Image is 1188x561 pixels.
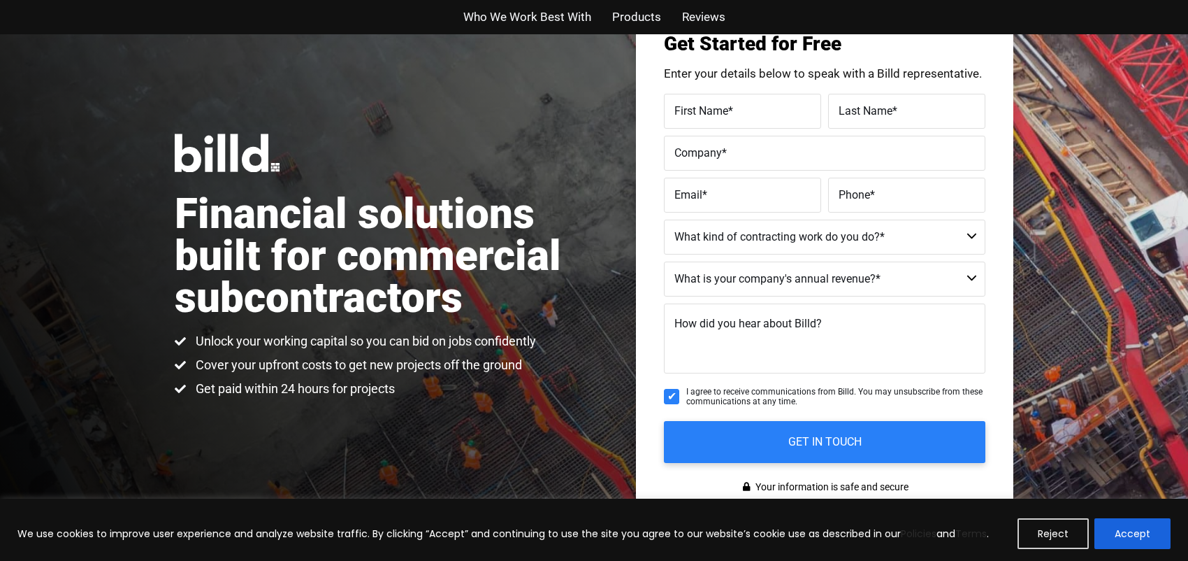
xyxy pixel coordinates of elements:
span: Unlock your working capital so you can bid on jobs confidently [192,333,536,350]
a: Reviews [682,7,725,27]
a: Policies [901,527,936,541]
p: We use cookies to improve user experience and analyze website traffic. By clicking “Accept” and c... [17,525,989,542]
span: Get paid within 24 hours for projects [192,381,395,397]
span: Cover your upfront costs to get new projects off the ground [192,357,522,374]
span: Last Name [839,104,892,117]
input: I agree to receive communications from Billd. You may unsubscribe from these communications at an... [664,389,679,404]
span: First Name [674,104,728,117]
span: I agree to receive communications from Billd. You may unsubscribe from these communications at an... [686,387,985,407]
input: GET IN TOUCH [664,421,985,463]
a: Terms [955,527,987,541]
span: Phone [839,187,870,201]
h3: Get Started for Free [664,34,985,54]
h1: Financial solutions built for commercial subcontractors [175,193,594,319]
a: Products [612,7,661,27]
p: Enter your details below to speak with a Billd representative. [664,68,985,80]
a: Who We Work Best With [463,7,591,27]
button: Accept [1094,518,1171,549]
span: Your information is safe and secure [752,477,908,497]
span: Email [674,187,702,201]
button: Reject [1017,518,1089,549]
span: How did you hear about Billd? [674,317,822,330]
span: Company [674,145,722,159]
